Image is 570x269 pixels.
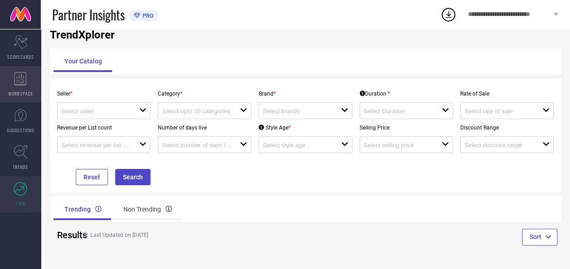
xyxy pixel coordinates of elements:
[54,198,112,220] div: Trending
[140,12,154,19] span: PRO
[57,230,71,240] h2: Results
[360,125,453,131] p: Selling Price
[158,125,251,131] p: Number of days live
[112,198,183,220] div: Non Trending
[16,200,25,207] span: FWD
[464,108,535,115] input: Select rate of sale
[115,169,151,185] button: Search
[364,108,434,115] input: Select Duration
[263,108,333,115] input: Select brands
[57,125,151,131] p: Revenue per List count
[13,163,28,170] span: TRENDS
[7,127,34,134] span: SUGGESTIONS
[7,53,34,60] span: SCORECARDS
[61,108,132,115] input: Select seller
[76,169,108,185] button: Reset
[464,142,535,149] input: Select discount range
[460,91,554,97] p: Rate of Sale
[57,91,151,97] p: Seller
[364,142,434,149] input: Select selling price
[440,6,457,23] div: Open download list
[78,232,278,238] h4: Last Updated on [DATE]
[158,91,251,97] p: Category
[50,29,561,41] h1: TrendXplorer
[162,108,232,115] input: Select upto 10 categories
[263,142,333,149] input: Select style age
[258,91,352,97] p: Brand
[52,5,125,24] span: Partner Insights
[258,125,290,131] div: Style Age
[54,50,113,72] div: Your Catalog
[8,90,33,97] span: WORKSPACE
[61,142,132,149] input: Select revenue per list count
[162,142,232,149] input: Select number of days live
[460,125,554,131] p: Discount Range
[522,229,557,245] button: Sort
[360,91,390,97] div: Duration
